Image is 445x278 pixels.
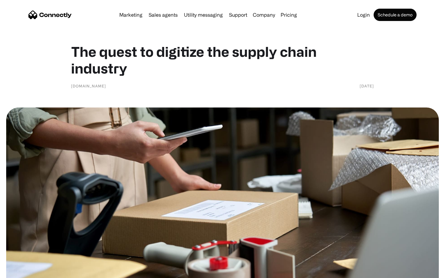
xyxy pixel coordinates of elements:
[71,83,106,89] div: [DOMAIN_NAME]
[360,83,374,89] div: [DATE]
[28,10,72,19] a: home
[253,11,275,19] div: Company
[374,9,417,21] a: Schedule a demo
[117,12,145,17] a: Marketing
[12,267,37,276] ul: Language list
[355,12,372,17] a: Login
[71,43,374,77] h1: The quest to digitize the supply chain industry
[181,12,225,17] a: Utility messaging
[278,12,299,17] a: Pricing
[146,12,180,17] a: Sales agents
[227,12,250,17] a: Support
[251,11,277,19] div: Company
[6,267,37,276] aside: Language selected: English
